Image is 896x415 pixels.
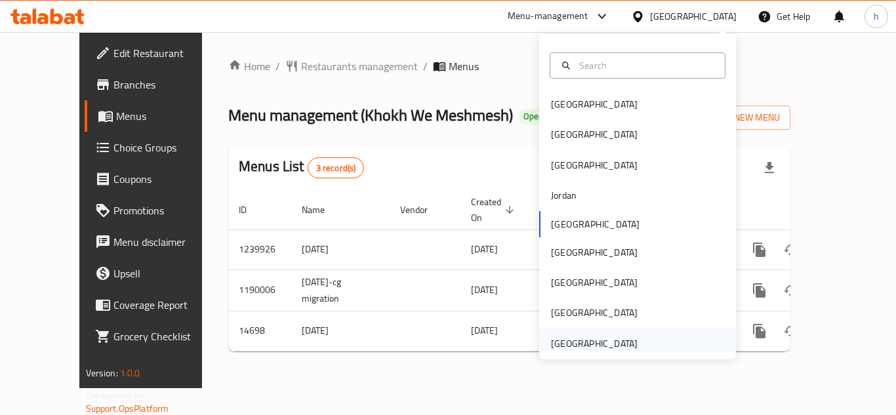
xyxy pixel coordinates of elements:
[113,171,218,187] span: Coupons
[471,281,498,298] span: [DATE]
[551,275,638,290] div: [GEOGRAPHIC_DATA]
[423,58,428,74] li: /
[275,58,280,74] li: /
[85,258,229,289] a: Upsell
[308,162,364,174] span: 3 record(s)
[744,315,775,347] button: more
[518,109,548,125] div: Open
[113,328,218,344] span: Grocery Checklist
[228,229,291,269] td: 1239926
[85,100,229,132] a: Menus
[113,234,218,250] span: Menu disclaimer
[551,306,638,320] div: [GEOGRAPHIC_DATA]
[699,109,780,126] span: Add New Menu
[113,77,218,92] span: Branches
[574,58,717,73] input: Search
[775,234,807,266] button: Change Status
[291,311,390,351] td: [DATE]
[85,132,229,163] a: Choice Groups
[239,202,264,218] span: ID
[113,140,218,155] span: Choice Groups
[449,58,479,74] span: Menus
[285,58,418,74] a: Restaurants management
[85,226,229,258] a: Menu disclaimer
[113,297,218,313] span: Coverage Report
[744,234,775,266] button: more
[85,163,229,195] a: Coupons
[301,58,418,74] span: Restaurants management
[85,321,229,352] a: Grocery Checklist
[689,106,790,130] button: Add New Menu
[85,37,229,69] a: Edit Restaurant
[228,269,291,311] td: 1190006
[302,202,342,218] span: Name
[650,9,737,24] div: [GEOGRAPHIC_DATA]
[551,245,638,260] div: [GEOGRAPHIC_DATA]
[754,152,785,184] div: Export file
[86,387,146,404] span: Get support on:
[291,269,390,311] td: [DATE]-cg migration
[775,275,807,306] button: Change Status
[86,365,118,382] span: Version:
[471,322,498,339] span: [DATE]
[744,275,775,306] button: more
[116,108,218,124] span: Menus
[471,241,498,258] span: [DATE]
[239,157,364,178] h2: Menus List
[113,266,218,281] span: Upsell
[85,69,229,100] a: Branches
[551,127,638,142] div: [GEOGRAPHIC_DATA]
[228,58,270,74] a: Home
[518,111,548,122] span: Open
[228,311,291,351] td: 14698
[291,229,390,269] td: [DATE]
[874,9,879,24] span: h
[228,58,790,74] nav: breadcrumb
[400,202,445,218] span: Vendor
[551,336,638,351] div: [GEOGRAPHIC_DATA]
[120,365,140,382] span: 1.0.0
[551,97,638,111] div: [GEOGRAPHIC_DATA]
[775,315,807,347] button: Change Status
[85,289,229,321] a: Coverage Report
[113,45,218,61] span: Edit Restaurant
[113,203,218,218] span: Promotions
[471,194,518,226] span: Created On
[85,195,229,226] a: Promotions
[228,100,513,130] span: Menu management ( Khokh We Meshmesh )
[508,9,588,24] div: Menu-management
[551,188,577,203] div: Jordan
[551,158,638,172] div: [GEOGRAPHIC_DATA]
